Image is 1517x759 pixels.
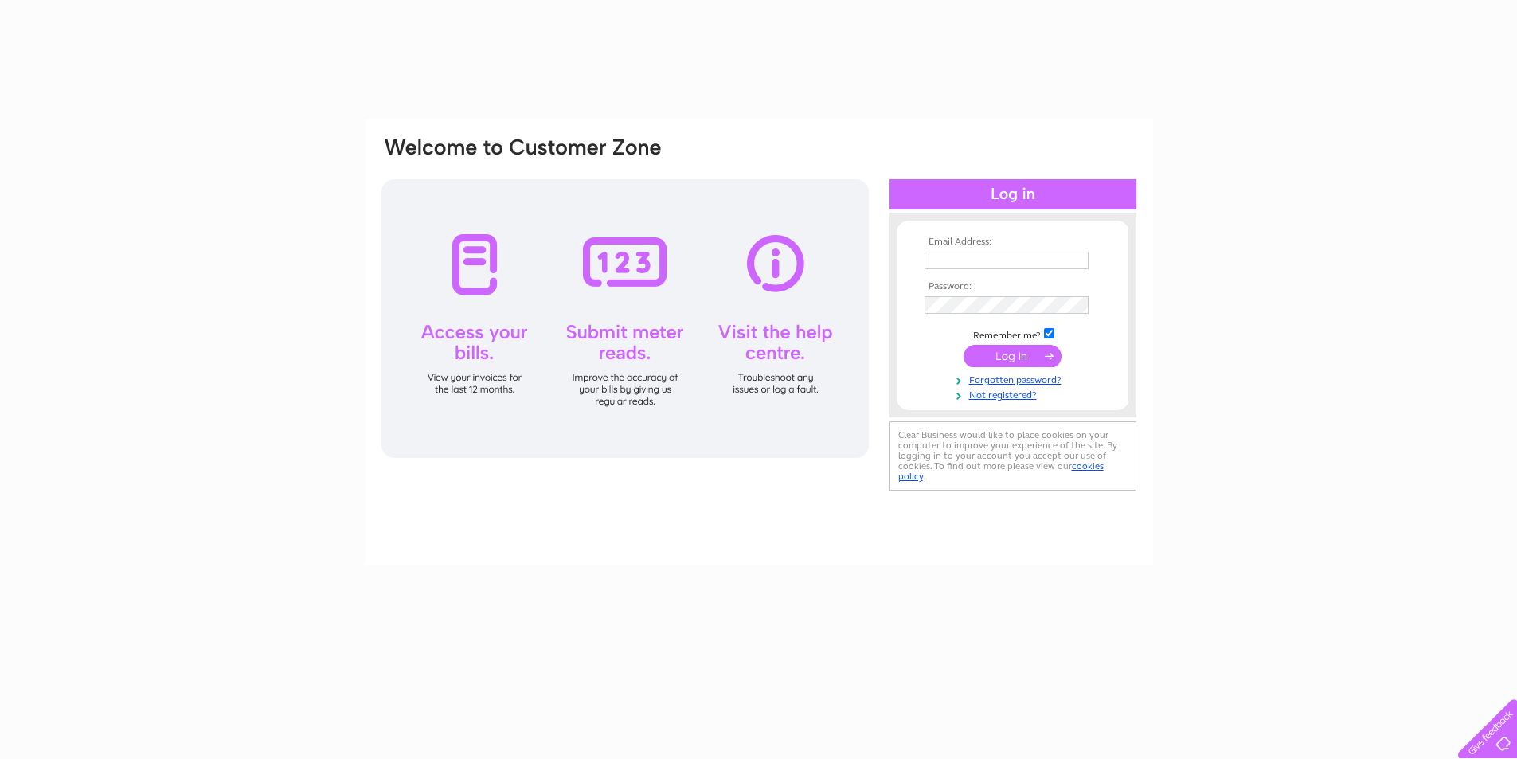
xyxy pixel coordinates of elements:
[921,281,1105,292] th: Password:
[964,345,1062,367] input: Submit
[889,421,1136,491] div: Clear Business would like to place cookies on your computer to improve your experience of the sit...
[921,237,1105,248] th: Email Address:
[925,371,1105,386] a: Forgotten password?
[921,326,1105,342] td: Remember me?
[925,386,1105,401] a: Not registered?
[898,460,1104,482] a: cookies policy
